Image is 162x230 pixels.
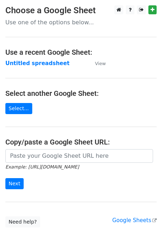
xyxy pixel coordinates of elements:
a: Untitled spreadsheet [5,60,70,67]
a: Google Sheets [112,217,157,224]
p: Use one of the options below... [5,19,157,26]
h4: Copy/paste a Google Sheet URL: [5,138,157,146]
small: View [95,61,106,66]
input: Next [5,178,24,189]
h4: Use a recent Google Sheet: [5,48,157,57]
h4: Select another Google Sheet: [5,89,157,98]
h3: Choose a Google Sheet [5,5,157,16]
a: View [88,60,106,67]
a: Need help? [5,216,40,227]
input: Paste your Google Sheet URL here [5,149,153,163]
a: Select... [5,103,32,114]
small: Example: [URL][DOMAIN_NAME] [5,164,79,170]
